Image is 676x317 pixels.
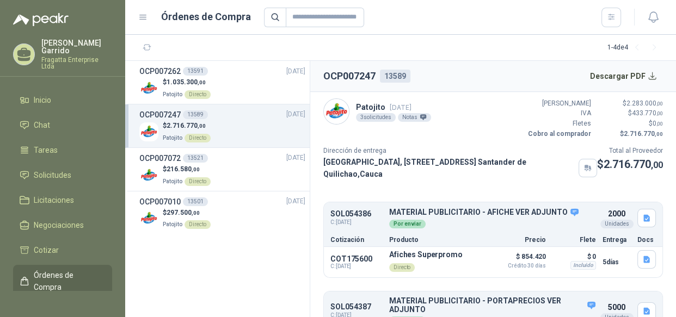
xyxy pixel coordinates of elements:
a: Negociaciones [13,215,112,235]
div: 13591 [183,67,208,76]
span: Órdenes de Compra [34,269,102,293]
p: $ [598,98,663,109]
span: ,00 [192,210,200,216]
span: ,00 [656,101,663,107]
a: Tareas [13,140,112,160]
a: Cotizar [13,240,112,260]
span: ,00 [192,166,200,172]
a: Órdenes de Compra [13,265,112,297]
div: 13501 [183,197,208,206]
div: 13589 [183,110,208,119]
p: Entrega [603,237,631,243]
a: OCP00701013501[DATE] Company Logo$297.500,00PatojitoDirecto [139,196,305,230]
h3: OCP007247 [139,109,181,121]
span: 2.716.770 [167,122,206,129]
a: OCP00726213591[DATE] Company Logo$1.035.300,00PatojitoDirecto [139,65,305,100]
span: Crédito 30 días [491,263,546,269]
p: 5 días [603,256,631,269]
p: Dirección de entrega [323,146,597,156]
img: Company Logo [139,122,158,141]
span: C: [DATE] [330,218,383,227]
span: Solicitudes [34,169,71,181]
p: Afiches Superpromo [389,250,462,259]
span: [DATE] [286,196,305,207]
p: [PERSON_NAME] Garrido [41,39,112,54]
span: [DATE] [286,153,305,163]
span: ,00 [655,131,663,137]
span: ,00 [656,110,663,116]
span: Inicio [34,94,51,106]
p: MATERIAL PUBLICITARIO - AFICHE VER ADJUNTO [389,208,596,217]
img: Company Logo [139,79,158,98]
span: 2.283.000 [626,100,663,107]
span: Tareas [34,144,58,156]
h3: OCP007262 [139,65,181,77]
p: 5000 [608,301,625,313]
h1: Órdenes de Compra [161,9,251,24]
span: [DATE] [286,109,305,120]
div: 13589 [380,70,410,83]
h3: OCP007072 [139,152,181,164]
span: Cotizar [34,244,59,256]
p: $ [163,208,211,218]
p: Cotización [330,237,383,243]
span: ,00 [656,121,663,127]
p: SOL054386 [330,210,383,218]
div: Directo [389,263,415,272]
img: Company Logo [139,209,158,228]
div: Unidades [600,220,634,228]
p: Fragatta Enterprise Ltda [41,57,112,70]
span: 297.500 [167,209,200,216]
p: Fletes [526,119,591,129]
span: Patojito [163,135,182,141]
span: Patojito [163,91,182,97]
p: Cobro al comprador [526,129,591,139]
p: $ 0 [552,250,596,263]
span: 2.716.770 [604,158,663,171]
div: 3 solicitudes [356,113,396,122]
p: 2000 [608,208,625,220]
span: C: [DATE] [330,263,383,270]
span: [DATE] [286,66,305,77]
a: Chat [13,115,112,135]
p: SOL054387 [330,303,383,311]
span: 433.770 [632,109,663,117]
p: $ [598,119,663,129]
a: Licitaciones [13,190,112,210]
p: $ [163,121,211,131]
span: 2.716.770 [624,130,663,138]
div: Notas [398,113,431,122]
div: 1 - 4 de 4 [607,39,663,57]
img: Company Logo [324,99,349,124]
p: [PERSON_NAME] [526,98,591,109]
p: $ 854.420 [491,250,546,269]
div: Incluido [570,261,596,270]
a: OCP00707213521[DATE] Company Logo$216.580,00PatojitoDirecto [139,152,305,187]
div: 13521 [183,154,208,163]
div: Por enviar [389,220,426,228]
p: Patojito [356,101,431,113]
div: Directo [185,177,211,186]
p: IVA [526,108,591,119]
a: OCP00724713589[DATE] Company Logo$2.716.770,00PatojitoDirecto [139,109,305,143]
p: MATERIAL PUBLICITARIO - PORTAPRECIOS VER ADJUNTO [389,297,596,314]
a: Inicio [13,90,112,110]
img: Logo peakr [13,13,69,26]
span: ,00 [198,123,206,129]
a: Solicitudes [13,165,112,185]
img: Company Logo [139,166,158,185]
span: Patojito [163,221,182,227]
h3: OCP007010 [139,196,181,208]
span: 216.580 [167,165,200,173]
span: ,00 [198,79,206,85]
p: $ [163,164,211,175]
p: $ [163,77,211,88]
div: Directo [185,220,211,229]
span: Licitaciones [34,194,74,206]
span: 1.035.300 [167,78,206,86]
p: Docs [637,237,656,243]
span: [DATE] [390,103,411,111]
p: Flete [552,237,596,243]
div: Directo [185,134,211,142]
p: Total al Proveedor [597,146,663,156]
